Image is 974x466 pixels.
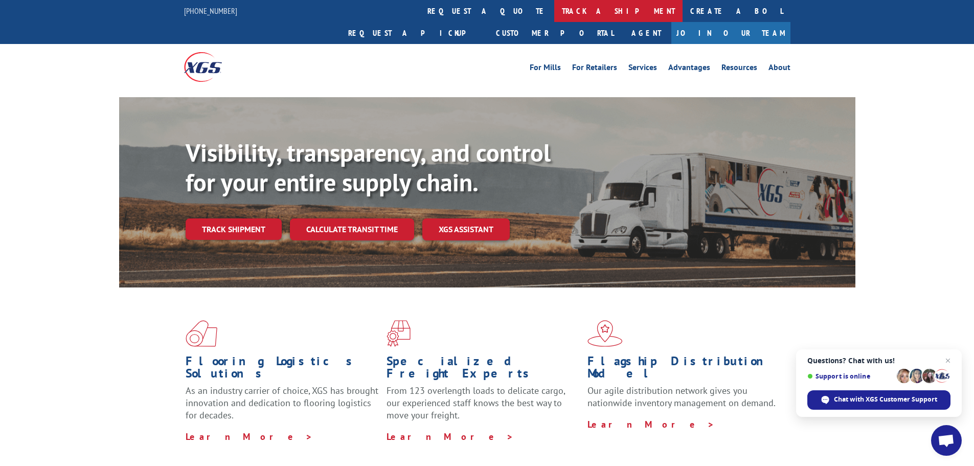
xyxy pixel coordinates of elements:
[807,372,893,380] span: Support is online
[186,431,313,442] a: Learn More >
[587,320,623,347] img: xgs-icon-flagship-distribution-model-red
[668,63,710,75] a: Advantages
[186,355,379,385] h1: Flooring Logistics Solutions
[184,6,237,16] a: [PHONE_NUMBER]
[587,355,781,385] h1: Flagship Distribution Model
[186,137,551,198] b: Visibility, transparency, and control for your entire supply chain.
[671,22,790,44] a: Join Our Team
[341,22,488,44] a: Request a pickup
[387,385,580,430] p: From 123 overlength loads to delicate cargo, our experienced staff knows the best way to move you...
[387,355,580,385] h1: Specialized Freight Experts
[186,385,378,421] span: As an industry carrier of choice, XGS has brought innovation and dedication to flooring logistics...
[721,63,757,75] a: Resources
[834,395,937,404] span: Chat with XGS Customer Support
[621,22,671,44] a: Agent
[387,431,514,442] a: Learn More >
[931,425,962,456] a: Open chat
[186,320,217,347] img: xgs-icon-total-supply-chain-intelligence-red
[628,63,657,75] a: Services
[290,218,414,240] a: Calculate transit time
[488,22,621,44] a: Customer Portal
[587,385,776,409] span: Our agile distribution network gives you nationwide inventory management on demand.
[186,218,282,240] a: Track shipment
[587,418,715,430] a: Learn More >
[768,63,790,75] a: About
[530,63,561,75] a: For Mills
[572,63,617,75] a: For Retailers
[807,390,950,410] span: Chat with XGS Customer Support
[387,320,411,347] img: xgs-icon-focused-on-flooring-red
[807,357,950,365] span: Questions? Chat with us!
[422,218,510,240] a: XGS ASSISTANT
